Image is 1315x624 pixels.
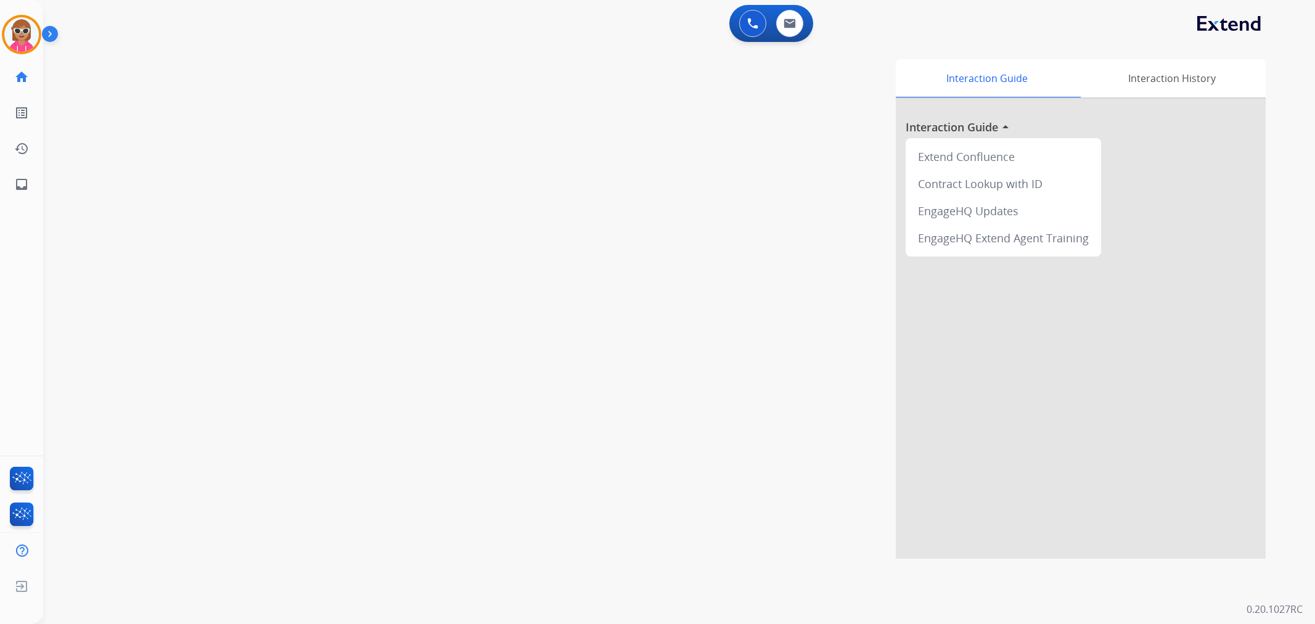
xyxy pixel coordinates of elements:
div: Interaction History [1078,59,1266,97]
div: EngageHQ Extend Agent Training [911,224,1096,252]
div: Contract Lookup with ID [911,170,1096,197]
div: Interaction Guide [896,59,1078,97]
mat-icon: history [14,141,29,156]
div: Extend Confluence [911,143,1096,170]
mat-icon: inbox [14,177,29,192]
mat-icon: home [14,70,29,84]
mat-icon: list_alt [14,105,29,120]
p: 0.20.1027RC [1247,602,1303,617]
div: EngageHQ Updates [911,197,1096,224]
img: avatar [4,17,39,52]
